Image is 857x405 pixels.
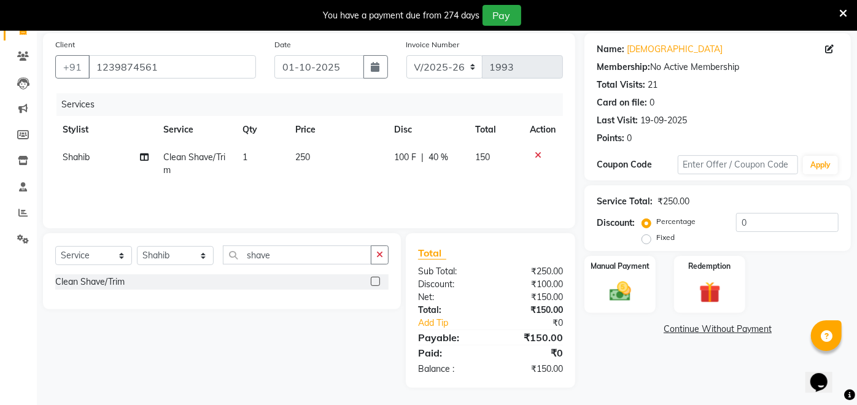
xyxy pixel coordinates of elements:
div: Last Visit: [597,114,638,127]
button: Apply [803,156,838,174]
div: Services [56,93,572,116]
span: 250 [295,152,310,163]
input: Search by Name/Mobile/Email/Code [88,55,256,79]
div: Balance : [409,363,491,376]
div: Service Total: [597,195,653,208]
div: ₹150.00 [491,291,572,304]
label: Manual Payment [591,261,650,272]
th: Price [288,116,387,144]
span: Total [418,247,446,260]
span: 100 F [395,151,417,164]
label: Client [55,39,75,50]
a: Continue Without Payment [587,323,848,336]
th: Service [156,116,235,144]
div: ₹150.00 [491,304,572,317]
div: You have a payment due from 274 days [324,9,480,22]
a: Add Tip [409,317,504,330]
span: 40 % [429,151,449,164]
div: Sub Total: [409,265,491,278]
input: Enter Offer / Coupon Code [678,155,799,174]
div: ₹150.00 [491,363,572,376]
th: Action [522,116,563,144]
div: Discount: [409,278,491,291]
label: Date [274,39,291,50]
label: Invoice Number [406,39,460,50]
div: ₹100.00 [491,278,572,291]
span: 1 [242,152,247,163]
div: Total Visits: [597,79,645,91]
div: Clean Shave/Trim [55,276,125,288]
div: 19-09-2025 [640,114,687,127]
span: Clean Shave/Trim [163,152,225,175]
a: [DEMOGRAPHIC_DATA] [627,43,723,56]
label: Redemption [689,261,731,272]
label: Percentage [656,216,696,227]
input: Search or Scan [223,245,371,264]
div: Payable: [409,330,491,345]
div: Total: [409,304,491,317]
th: Disc [387,116,468,144]
div: ₹250.00 [657,195,689,208]
label: Fixed [656,232,675,243]
th: Qty [235,116,288,144]
button: Pay [483,5,521,26]
div: Paid: [409,345,491,360]
div: Card on file: [597,96,647,109]
span: Shahib [63,152,90,163]
th: Total [468,116,523,144]
div: Points: [597,132,624,145]
div: Discount: [597,217,635,229]
button: +91 [55,55,90,79]
div: 0 [627,132,632,145]
div: Membership: [597,61,650,74]
div: Name: [597,43,624,56]
div: Net: [409,291,491,304]
img: _gift.svg [692,279,727,306]
img: _cash.svg [603,279,638,304]
div: 21 [648,79,657,91]
div: ₹250.00 [491,265,572,278]
div: ₹0 [504,317,572,330]
div: No Active Membership [597,61,839,74]
div: ₹150.00 [491,330,572,345]
div: ₹0 [491,345,572,360]
div: 0 [650,96,654,109]
span: 150 [476,152,491,163]
th: Stylist [55,116,156,144]
span: | [422,151,424,164]
div: Coupon Code [597,158,677,171]
iframe: chat widget [805,356,845,393]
